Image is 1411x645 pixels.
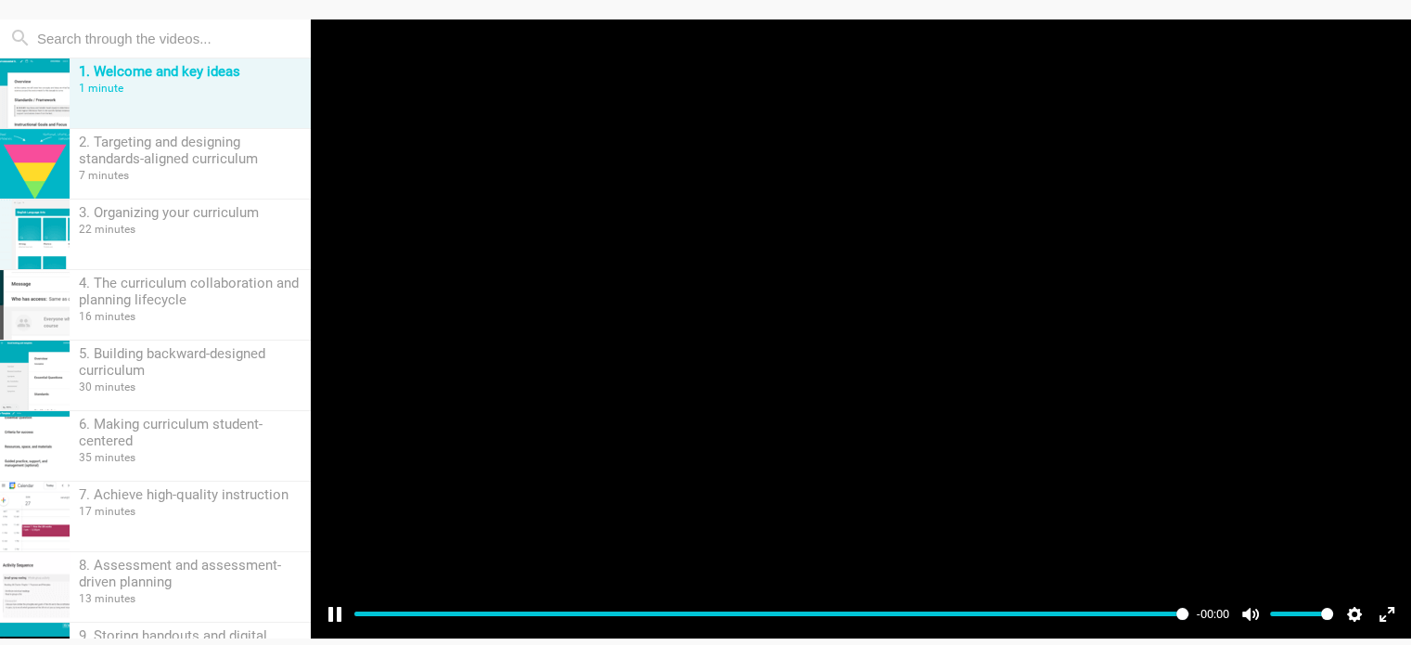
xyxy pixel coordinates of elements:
div: 4. The curriculum collaboration and planning lifecycle [79,275,301,308]
input: Volume [1270,605,1333,623]
div: 17 minutes [79,505,301,518]
div: 22 minutes [79,223,301,236]
input: Seek [354,605,1189,623]
div: 1. Welcome and key ideas [79,63,301,80]
div: 3. Organizing your curriculum [79,204,301,221]
div: 6. Making curriculum student-centered [79,416,301,449]
div: 35 minutes [79,451,301,464]
div: 8. Assessment and assessment-driven planning [79,557,301,590]
div: 30 minutes [79,381,301,393]
button: Pause [320,600,350,629]
div: 7. Achieve high-quality instruction [79,486,301,503]
div: 5. Building backward-designed curriculum [79,345,301,379]
div: 2. Targeting and designing standards-aligned curriculum [79,134,301,167]
div: 1 minute [79,82,301,95]
div: Current time [1191,604,1233,625]
div: 16 minutes [79,310,301,323]
div: 7 minutes [79,169,301,182]
div: 13 minutes [79,592,301,605]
